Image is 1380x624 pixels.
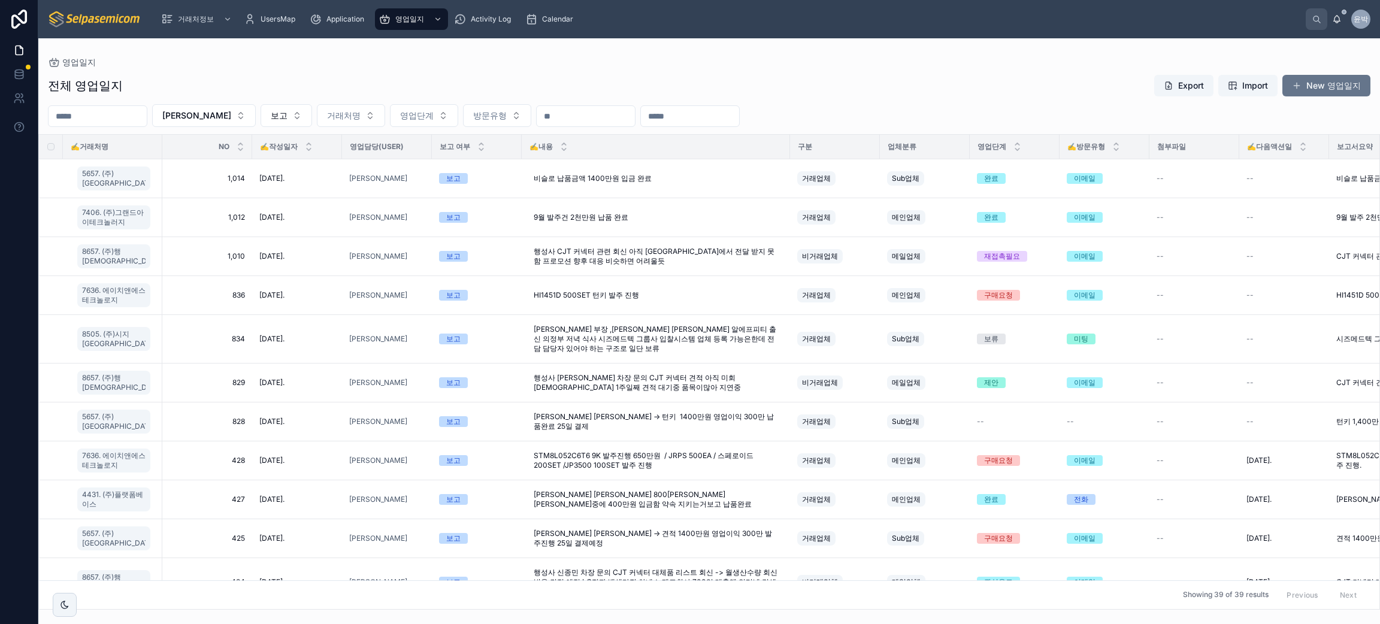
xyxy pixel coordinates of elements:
span: 7636. 에이치앤에스 테크놀로지 [82,451,146,470]
span: 4431. (주)플랫폼베이스 [82,490,146,509]
span: 방문유형 [473,110,507,122]
span: -- [1246,378,1254,387]
a: 이메일 [1067,533,1142,544]
a: -- [1157,378,1232,387]
span: Sub업체 [892,534,919,543]
div: 보고 [446,290,461,301]
div: 이메일 [1074,533,1095,544]
a: 비거래업체 [797,572,873,592]
button: Select Button [152,104,256,127]
a: 행성사 신종민 차장 문의 CJT 커넥터 대체품 리스트 회신 -> 월생산수량 회신받음 견적 예정 LG전자 백색가전 하네스 제조회사 700억 매출액 인터넷 검색으로 CJT 커넥터... [529,563,783,601]
a: 비거래업체 [797,373,873,392]
a: 1,012 [170,213,245,222]
a: 영업일지 [375,8,448,30]
a: [PERSON_NAME] [349,213,407,222]
a: New 영업일지 [1282,75,1370,96]
span: [DATE]. [259,334,285,344]
a: [DATE]. [259,213,335,222]
a: 보고 [439,533,515,544]
button: Export [1154,75,1213,96]
span: HI1451D 500SET 턴키 발주 진행 [534,290,639,300]
div: 보고 [446,533,461,544]
div: 이메일 [1074,212,1095,223]
a: [PERSON_NAME] [349,495,407,504]
span: -- [1246,417,1254,426]
div: 완료 [984,494,998,505]
span: [PERSON_NAME] [349,290,407,300]
a: 구매요청 [977,290,1052,301]
a: 보고 [439,173,515,184]
a: -- [1246,174,1322,183]
a: 5657. (주)[GEOGRAPHIC_DATA] [77,407,155,436]
a: 828 [170,417,245,426]
span: [DATE]. [1246,534,1272,543]
span: [DATE]. [259,174,285,183]
a: Sub업체 [887,529,963,548]
a: STM8L052C6T6 9K 발주진행 650만원 / JRPS 500EA / 스페로이드 200SET /JP3500 100SET 발주 진행 [529,446,783,475]
a: 5657. (주)[GEOGRAPHIC_DATA] [77,526,150,550]
a: 제안 [977,377,1052,388]
span: -- [1157,534,1164,543]
span: [PERSON_NAME] [349,456,407,465]
span: 5657. (주)[GEOGRAPHIC_DATA] [82,169,146,188]
a: -- [1246,378,1322,387]
div: 보고 [446,494,461,505]
a: 7636. 에이치앤에스 테크놀로지 [77,283,150,307]
button: Select Button [390,104,458,127]
a: [DATE]. [259,174,335,183]
div: 이메일 [1074,251,1095,262]
a: [PERSON_NAME] [PERSON_NAME] 800[PERSON_NAME] [PERSON_NAME]중에 400만원 입금함 약속 지키는거보고 납품완료 [529,485,783,514]
span: [DATE]. [1246,456,1272,465]
span: 9월 발주건 2천만원 납품 완료 [534,213,628,222]
span: 거래업체 [802,334,831,344]
a: 완료 [977,173,1052,184]
div: 이메일 [1074,455,1095,466]
span: [PERSON_NAME] [PERSON_NAME] 800[PERSON_NAME] [PERSON_NAME]중에 400만원 입금함 약속 지키는거보고 납품완료 [534,490,778,509]
a: [PERSON_NAME] [349,334,407,344]
span: 8657. (주)행[DEMOGRAPHIC_DATA] [82,373,146,392]
span: 거래업체 [802,534,831,543]
a: 5657. (주)[GEOGRAPHIC_DATA] [77,524,155,553]
a: 4431. (주)플랫폼베이스 [77,485,155,514]
a: [PERSON_NAME] [349,417,425,426]
span: 8657. (주)행[DEMOGRAPHIC_DATA] [82,247,146,266]
div: 구매요청 [984,290,1013,301]
a: [DATE]. [259,456,335,465]
span: [DATE]. [259,417,285,426]
a: Sub업체 [887,169,963,188]
span: 7406. (주)그랜드아이테크놀러지 [82,208,146,227]
a: 834 [170,334,245,344]
span: 거래업체 [802,495,831,504]
a: 거래업체 [797,529,873,548]
a: -- [1157,534,1232,543]
a: 메인업체 [887,286,963,305]
a: Application [306,8,373,30]
a: [PERSON_NAME] [349,378,425,387]
a: [DATE]. [259,534,335,543]
span: 거래업체 [802,213,831,222]
span: 행성사 CJT 커넥터 관련 회신 아직 [GEOGRAPHIC_DATA]에서 전달 받지 못함 프로모션 향후 대응 비슷하면 어려울듯 [534,247,778,266]
span: 428 [170,456,245,465]
a: -- [1157,417,1232,426]
span: -- [1067,417,1074,426]
a: -- [1246,213,1322,222]
a: 거래업체 [797,169,873,188]
span: -- [1157,174,1164,183]
span: 비거래업체 [802,252,838,261]
span: -- [1157,417,1164,426]
a: 전화 [1067,494,1142,505]
a: 보고 [439,251,515,262]
span: -- [1246,213,1254,222]
a: 427 [170,495,245,504]
a: -- [1157,252,1232,261]
a: -- [1157,290,1232,300]
a: 재접촉필요 [977,251,1052,262]
a: 거래업체 [797,412,873,431]
a: 거래업체 [797,286,873,305]
a: 8505. (주)시지[GEOGRAPHIC_DATA] [77,327,150,351]
a: [DATE]. [1246,456,1322,465]
span: 영업단계 [400,110,434,122]
a: 425 [170,534,245,543]
span: 보고 [271,110,287,122]
span: 1,010 [170,252,245,261]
